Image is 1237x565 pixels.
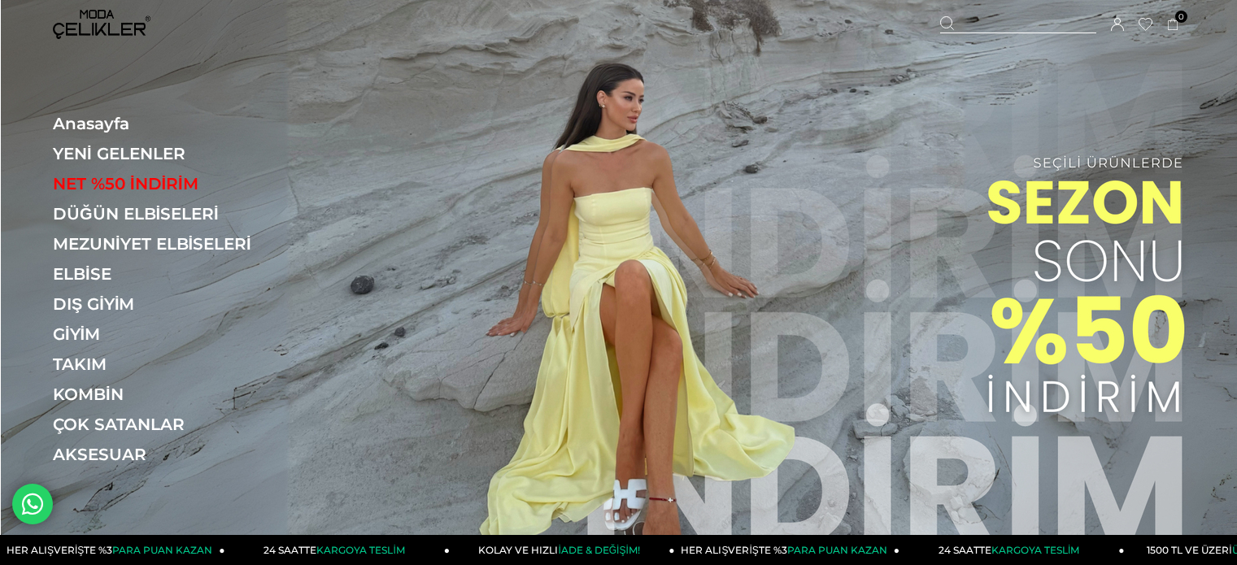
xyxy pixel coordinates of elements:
[53,10,150,39] img: logo
[53,294,277,314] a: DIŞ GİYİM
[112,544,212,556] span: PARA PUAN KAZAN
[53,385,277,404] a: KOMBİN
[225,535,451,565] a: 24 SAATTEKARGOYA TESLİM
[558,544,639,556] span: İADE & DEĞİŞİM!
[53,234,277,254] a: MEZUNİYET ELBİSELERİ
[53,144,277,163] a: YENİ GELENLER
[450,535,675,565] a: KOLAY VE HIZLIİADE & DEĞİŞİM!
[899,535,1125,565] a: 24 SAATTEKARGOYA TESLİM
[53,354,277,374] a: TAKIM
[53,174,277,193] a: NET %50 İNDİRİM
[316,544,404,556] span: KARGOYA TESLİM
[53,415,277,434] a: ÇOK SATANLAR
[53,264,277,284] a: ELBİSE
[675,535,900,565] a: HER ALIŞVERİŞTE %3PARA PUAN KAZAN
[53,114,277,133] a: Anasayfa
[53,324,277,344] a: GİYİM
[787,544,887,556] span: PARA PUAN KAZAN
[1175,11,1187,23] span: 0
[1167,19,1179,31] a: 0
[53,445,277,464] a: AKSESUAR
[991,544,1079,556] span: KARGOYA TESLİM
[53,204,277,224] a: DÜĞÜN ELBİSELERİ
